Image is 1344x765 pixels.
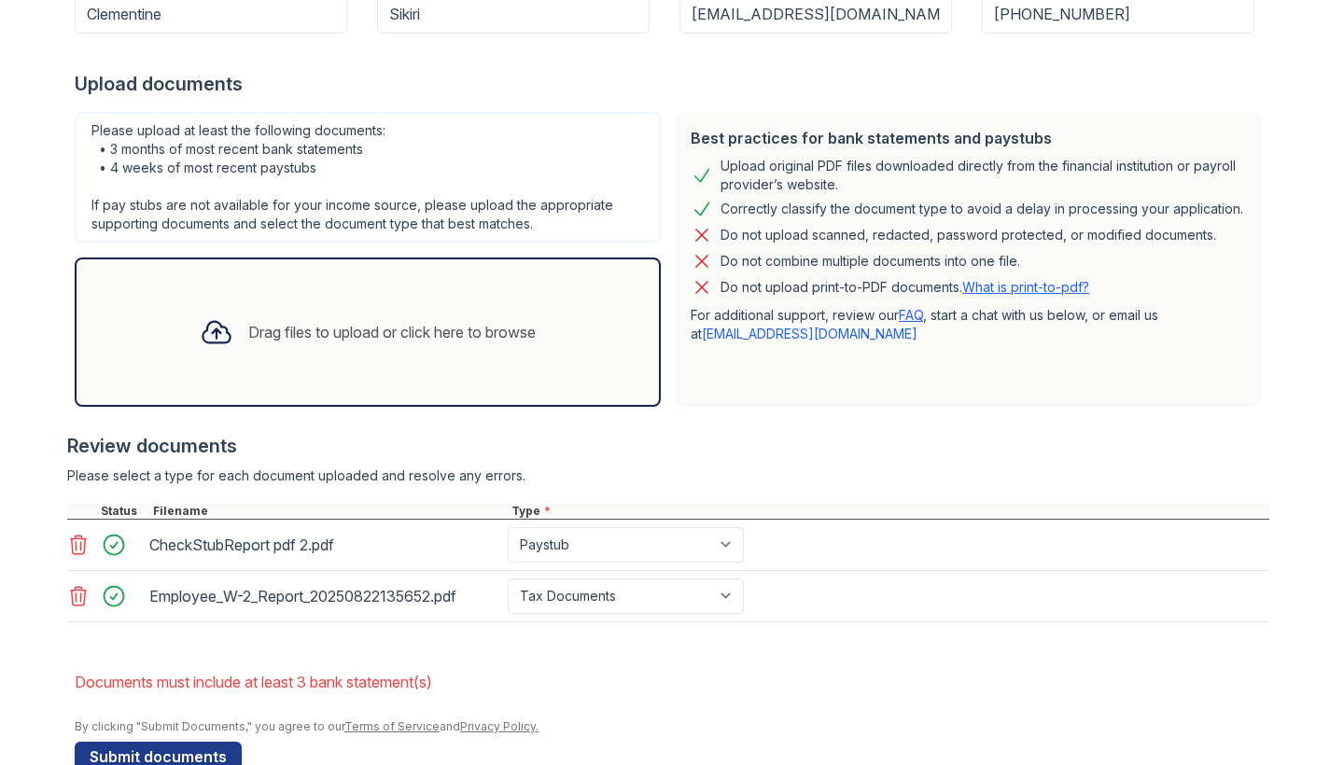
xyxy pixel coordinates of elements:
div: Please upload at least the following documents: • 3 months of most recent bank statements • 4 wee... [75,112,661,243]
p: For additional support, review our , start a chat with us below, or email us at [691,306,1247,343]
a: Terms of Service [344,719,440,733]
div: Do not upload scanned, redacted, password protected, or modified documents. [721,224,1216,246]
div: Best practices for bank statements and paystubs [691,127,1247,149]
div: Do not combine multiple documents into one file. [721,250,1020,272]
div: Review documents [67,433,1269,459]
div: Filename [149,504,508,519]
div: By clicking "Submit Documents," you agree to our and [75,719,1269,734]
div: Drag files to upload or click here to browse [248,321,536,343]
div: CheckStubReport pdf 2.pdf [149,530,500,560]
li: Documents must include at least 3 bank statement(s) [75,663,1269,701]
div: Upload documents [75,71,1269,97]
p: Do not upload print-to-PDF documents. [721,278,1089,297]
a: What is print-to-pdf? [962,279,1089,295]
div: Type [508,504,1269,519]
a: Privacy Policy. [460,719,539,733]
div: Employee_W-2_Report_20250822135652.pdf [149,581,500,611]
div: Status [97,504,149,519]
a: FAQ [899,307,923,323]
div: Please select a type for each document uploaded and resolve any errors. [67,466,1269,485]
a: [EMAIL_ADDRESS][DOMAIN_NAME] [702,326,917,341]
div: Upload original PDF files downloaded directly from the financial institution or payroll provider’... [721,157,1247,194]
div: Correctly classify the document type to avoid a delay in processing your application. [721,198,1243,220]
